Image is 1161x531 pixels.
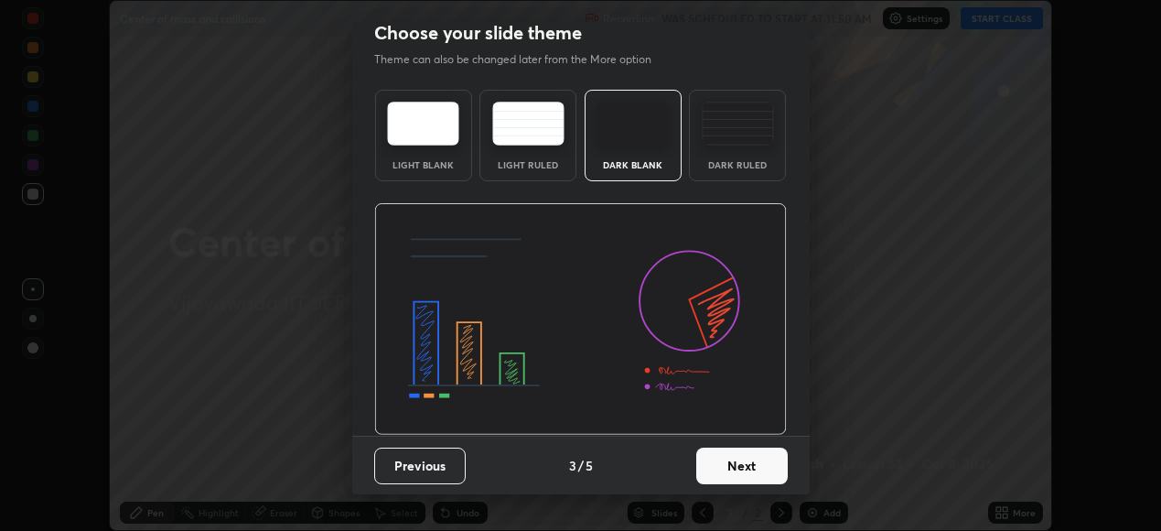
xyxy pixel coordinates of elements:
[586,456,593,475] h4: 5
[597,102,669,146] img: darkTheme.f0cc69e5.svg
[374,448,466,484] button: Previous
[569,456,576,475] h4: 3
[374,21,582,45] h2: Choose your slide theme
[696,448,788,484] button: Next
[597,160,670,169] div: Dark Blank
[491,160,564,169] div: Light Ruled
[387,102,459,146] img: lightTheme.e5ed3b09.svg
[387,160,460,169] div: Light Blank
[374,51,671,68] p: Theme can also be changed later from the More option
[702,102,774,146] img: darkRuledTheme.de295e13.svg
[374,203,787,436] img: darkThemeBanner.d06ce4a2.svg
[492,102,564,146] img: lightRuledTheme.5fabf969.svg
[578,456,584,475] h4: /
[701,160,774,169] div: Dark Ruled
